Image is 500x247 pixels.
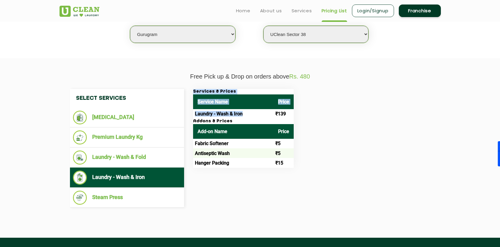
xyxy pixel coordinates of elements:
td: ₹5 [274,139,294,148]
td: Hanger Packing [193,158,274,168]
td: Fabric Softener [193,139,274,148]
h4: Select Services [70,89,184,108]
a: About us [260,7,282,14]
h3: Services & Prices [193,89,294,94]
img: Dry Cleaning [73,111,87,124]
li: [MEDICAL_DATA] [73,111,181,124]
td: Laundry - Wash & Iron [193,109,274,119]
img: Laundry - Wash & Fold [73,150,87,165]
a: Home [236,7,250,14]
li: Laundry - Wash & Iron [73,171,181,185]
a: Login/Signup [352,4,394,17]
li: Laundry - Wash & Fold [73,150,181,165]
li: Premium Laundry Kg [73,130,181,144]
img: Premium Laundry Kg [73,130,87,144]
h3: Addons & Prices [193,119,294,124]
a: Services [292,7,312,14]
p: Free Pick up & Drop on orders above [59,73,441,80]
a: Pricing List [322,7,347,14]
a: Franchise [399,4,441,17]
td: Antiseptic Wash [193,148,274,158]
th: Price [274,124,294,139]
th: Add-on Name [193,124,274,139]
img: Steam Press [73,191,87,205]
td: ₹139 [274,109,294,119]
span: Rs. 480 [289,73,310,80]
th: Service Name [193,94,274,109]
li: Steam Press [73,191,181,205]
th: Price [274,94,294,109]
img: UClean Laundry and Dry Cleaning [59,6,99,17]
td: ₹15 [274,158,294,168]
img: Laundry - Wash & Iron [73,171,87,185]
td: ₹5 [274,148,294,158]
